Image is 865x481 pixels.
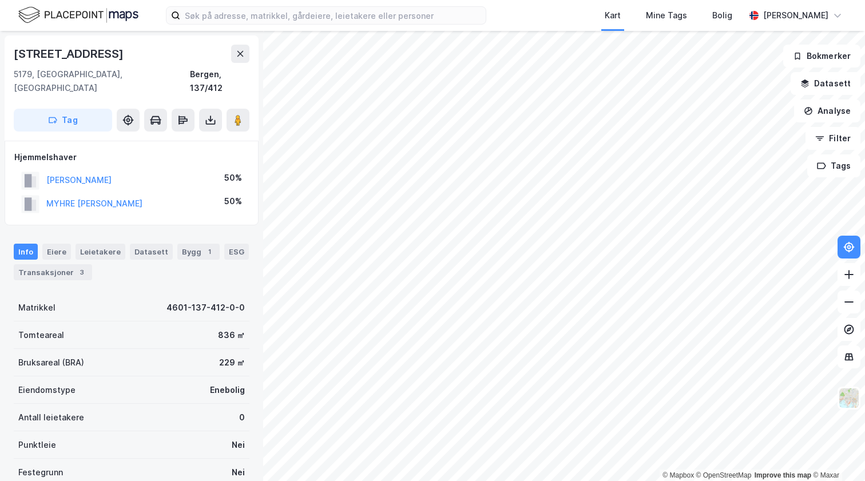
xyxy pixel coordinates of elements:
div: 3 [76,267,88,278]
div: Enebolig [210,383,245,397]
img: Z [838,387,860,409]
div: 5179, [GEOGRAPHIC_DATA], [GEOGRAPHIC_DATA] [14,67,190,95]
div: Bruksareal (BRA) [18,356,84,369]
a: OpenStreetMap [696,471,752,479]
button: Tag [14,109,112,132]
div: Bolig [712,9,732,22]
div: Hjemmelshaver [14,150,249,164]
div: Transaksjoner [14,264,92,280]
button: Datasett [791,72,860,95]
div: 0 [239,411,245,424]
div: Info [14,244,38,260]
div: Eiendomstype [18,383,76,397]
div: Datasett [130,244,173,260]
div: Eiere [42,244,71,260]
div: Leietakere [76,244,125,260]
div: [STREET_ADDRESS] [14,45,126,63]
a: Improve this map [755,471,811,479]
div: Festegrunn [18,466,63,479]
div: Punktleie [18,438,56,452]
div: 836 ㎡ [218,328,245,342]
div: Matrikkel [18,301,55,315]
button: Analyse [794,100,860,122]
img: logo.f888ab2527a4732fd821a326f86c7f29.svg [18,5,138,25]
button: Filter [806,127,860,150]
a: Mapbox [662,471,694,479]
div: 4601-137-412-0-0 [166,301,245,315]
div: Mine Tags [646,9,687,22]
iframe: Chat Widget [808,426,865,481]
div: 1 [204,246,215,257]
input: Søk på adresse, matrikkel, gårdeiere, leietakere eller personer [180,7,486,24]
div: 50% [224,194,242,208]
div: 229 ㎡ [219,356,245,369]
div: Nei [232,438,245,452]
div: Nei [232,466,245,479]
div: Antall leietakere [18,411,84,424]
div: Bergen, 137/412 [190,67,249,95]
div: 50% [224,171,242,185]
div: Bygg [177,244,220,260]
button: Tags [807,154,860,177]
div: ESG [224,244,249,260]
button: Bokmerker [783,45,860,67]
div: Kart [605,9,621,22]
div: [PERSON_NAME] [763,9,828,22]
div: Tomteareal [18,328,64,342]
